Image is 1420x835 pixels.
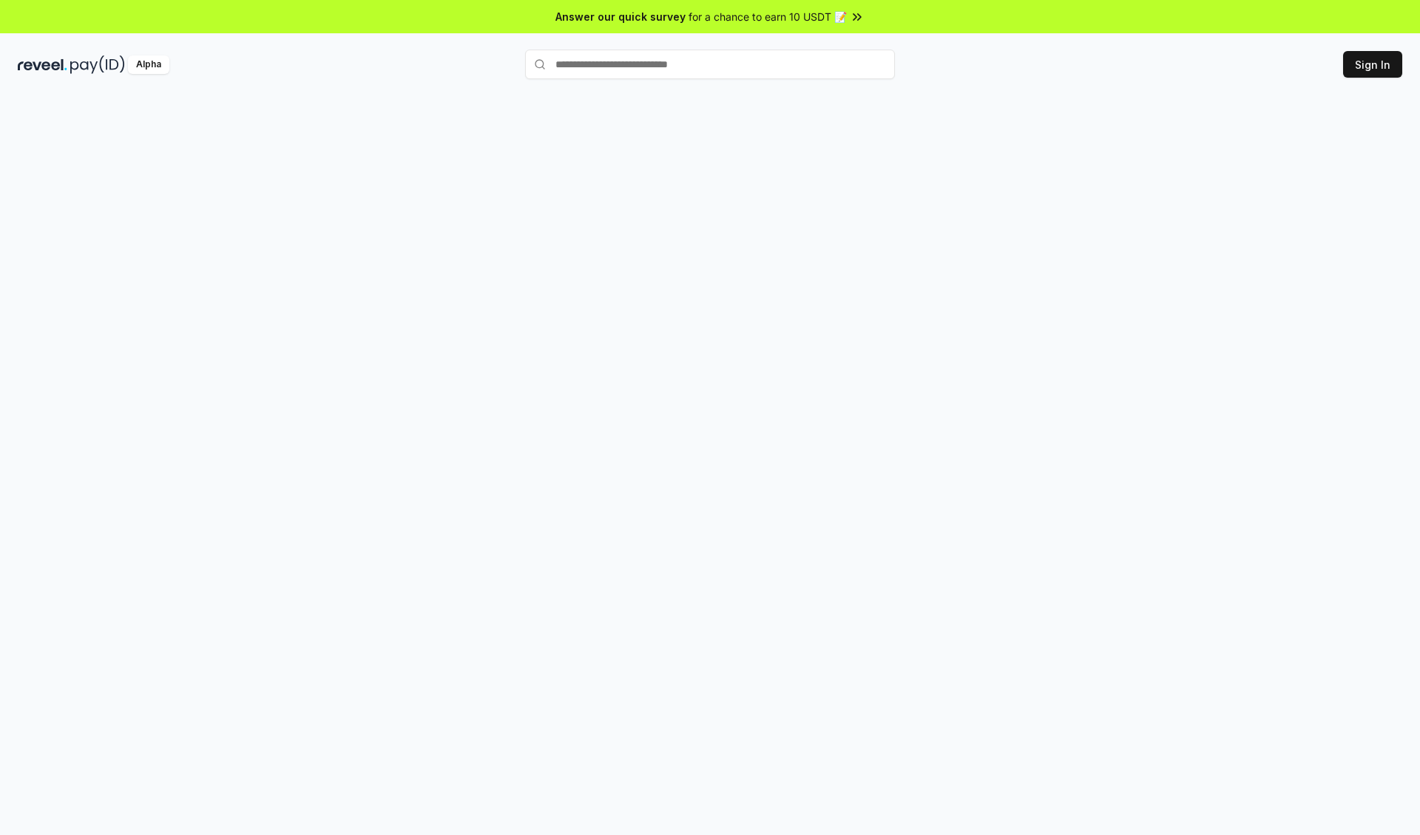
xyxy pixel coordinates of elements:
span: Answer our quick survey [555,9,686,24]
img: reveel_dark [18,55,67,74]
span: for a chance to earn 10 USDT 📝 [689,9,847,24]
button: Sign In [1343,51,1402,78]
img: pay_id [70,55,125,74]
div: Alpha [128,55,169,74]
